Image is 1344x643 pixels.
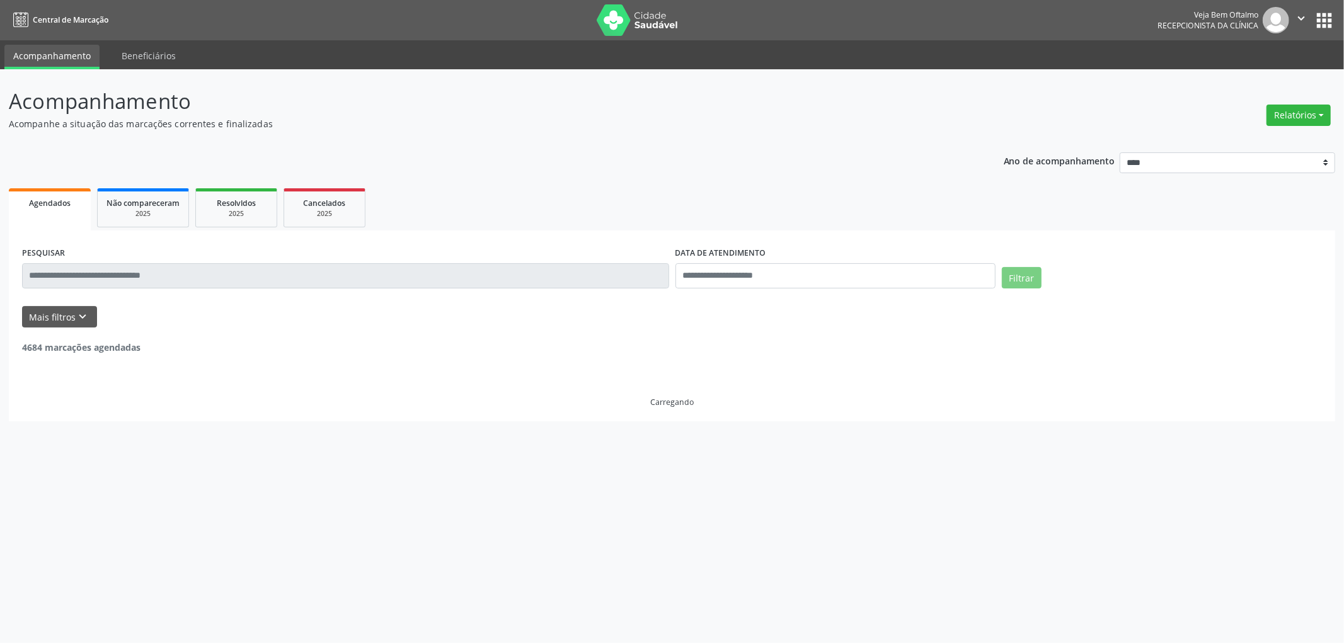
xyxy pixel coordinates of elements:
[1266,105,1331,126] button: Relatórios
[9,117,938,130] p: Acompanhe a situação das marcações correntes e finalizadas
[22,244,65,263] label: PESQUISAR
[217,198,256,208] span: Resolvidos
[22,341,141,353] strong: 4684 marcações agendadas
[9,86,938,117] p: Acompanhamento
[293,209,356,219] div: 2025
[106,209,180,219] div: 2025
[1294,11,1308,25] i: 
[675,244,766,263] label: DATA DE ATENDIMENTO
[1157,20,1258,31] span: Recepcionista da clínica
[1157,9,1258,20] div: Veja Bem Oftalmo
[106,198,180,208] span: Não compareceram
[205,209,268,219] div: 2025
[1002,267,1042,288] button: Filtrar
[76,310,90,324] i: keyboard_arrow_down
[29,198,71,208] span: Agendados
[1289,7,1313,33] button: 
[9,9,108,30] a: Central de Marcação
[1313,9,1335,31] button: apps
[33,14,108,25] span: Central de Marcação
[4,45,100,69] a: Acompanhamento
[22,306,97,328] button: Mais filtroskeyboard_arrow_down
[1004,152,1115,168] p: Ano de acompanhamento
[113,45,185,67] a: Beneficiários
[650,397,694,407] div: Carregando
[1263,7,1289,33] img: img
[304,198,346,208] span: Cancelados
